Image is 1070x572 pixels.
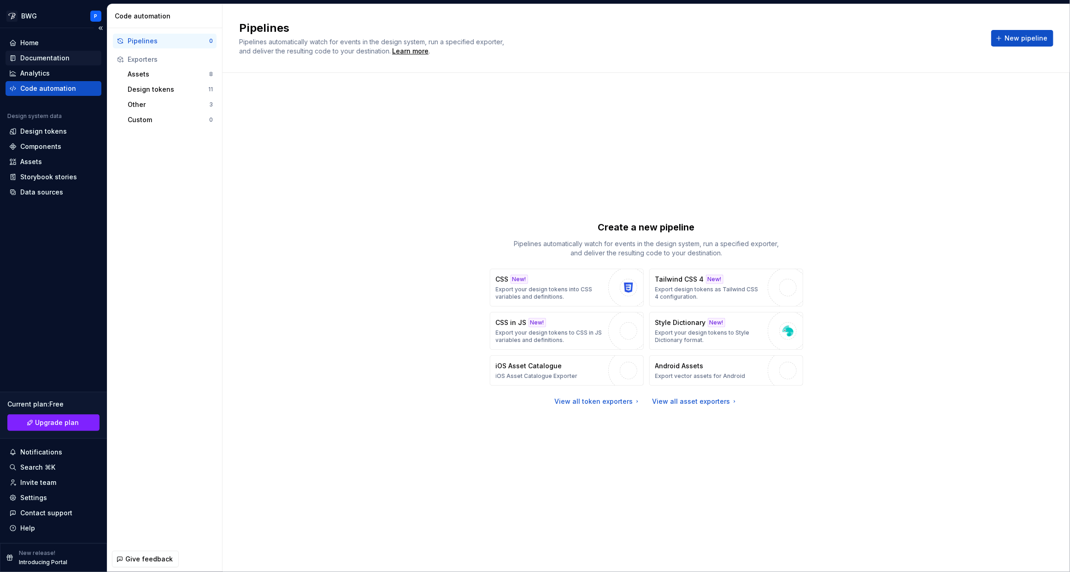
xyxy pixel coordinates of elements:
span: New pipeline [1005,34,1047,43]
a: Assets [6,154,101,169]
div: Data sources [20,188,63,197]
a: Data sources [6,185,101,200]
a: Storybook stories [6,170,101,184]
button: Search ⌘K [6,460,101,475]
button: Tailwind CSS 4New!Export design tokens as Tailwind CSS 4 configuration. [649,269,803,307]
div: New! [708,318,725,327]
a: Documentation [6,51,101,65]
div: Documentation [20,53,70,63]
a: Upgrade plan [7,414,100,431]
button: iOS Asset CatalogueiOS Asset Catalogue Exporter [490,355,644,386]
button: Give feedback [112,551,179,567]
div: Code automation [20,84,76,93]
button: Collapse sidebar [94,22,107,35]
div: Pipelines [128,36,209,46]
div: Custom [128,115,209,124]
button: Help [6,521,101,536]
a: View all token exporters [554,397,641,406]
button: Other3 [124,97,217,112]
span: . [391,48,430,55]
p: CSS [496,275,509,284]
p: iOS Asset Catalogue Exporter [496,372,578,380]
a: Home [6,35,101,50]
button: Style DictionaryNew!Export your design tokens to Style Dictionary format. [649,312,803,350]
p: Android Assets [655,361,704,371]
p: iOS Asset Catalogue [496,361,562,371]
div: BWG [21,12,37,21]
div: Design system data [7,112,62,120]
div: P [94,12,98,20]
a: Components [6,139,101,154]
p: Export your design tokens into CSS variables and definitions. [496,286,604,301]
div: Home [20,38,39,47]
button: BWGP [2,6,105,26]
div: Assets [20,157,42,166]
div: Design tokens [20,127,67,136]
button: Design tokens11 [124,82,217,97]
a: Code automation [6,81,101,96]
button: Custom0 [124,112,217,127]
p: Style Dictionary [655,318,706,327]
div: Notifications [20,448,62,457]
p: Introducing Portal [19,559,67,566]
button: Assets8 [124,67,217,82]
div: 8 [209,71,213,78]
div: 11 [208,86,213,93]
button: Android AssetsExport vector assets for Android [649,355,803,386]
div: Search ⌘K [20,463,55,472]
div: 0 [209,116,213,124]
div: 3 [209,101,213,108]
span: Upgrade plan [35,418,79,427]
p: Pipelines automatically watch for events in the design system, run a specified exporter, and deli... [508,239,785,258]
div: Components [20,142,61,151]
div: New! [511,275,528,284]
p: Create a new pipeline [598,221,695,234]
h2: Pipelines [239,21,980,35]
div: Code automation [115,12,218,21]
div: Other [128,100,209,109]
span: Give feedback [125,554,173,564]
p: Export your design tokens to Style Dictionary format. [655,329,763,344]
div: Assets [128,70,209,79]
a: Design tokens [6,124,101,139]
div: New! [529,318,546,327]
a: Analytics [6,66,101,81]
button: Contact support [6,506,101,520]
button: CSS in JSNew!Export your design tokens to CSS in JS variables and definitions. [490,312,644,350]
div: Exporters [128,55,213,64]
p: Export design tokens as Tailwind CSS 4 configuration. [655,286,763,301]
p: CSS in JS [496,318,527,327]
button: New pipeline [991,30,1053,47]
p: New release! [19,549,55,557]
div: Design tokens [128,85,208,94]
div: Current plan : Free [7,400,100,409]
p: Tailwind CSS 4 [655,275,704,284]
button: CSSNew!Export your design tokens into CSS variables and definitions. [490,269,644,307]
p: Export your design tokens to CSS in JS variables and definitions. [496,329,604,344]
a: View all asset exporters [652,397,738,406]
div: Invite team [20,478,56,487]
div: Analytics [20,69,50,78]
img: ff384a2d-a2b2-4889-ba27-7ff0153ffc84.png [6,11,18,22]
button: Notifications [6,445,101,460]
a: Learn more [392,47,429,56]
div: Help [20,524,35,533]
span: Pipelines automatically watch for events in the design system, run a specified exporter, and deli... [239,38,506,55]
div: Contact support [20,508,72,518]
a: Invite team [6,475,101,490]
a: Settings [6,490,101,505]
div: Storybook stories [20,172,77,182]
button: Pipelines0 [113,34,217,48]
div: 0 [209,37,213,45]
div: New! [706,275,723,284]
p: Export vector assets for Android [655,372,746,380]
div: Settings [20,493,47,502]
